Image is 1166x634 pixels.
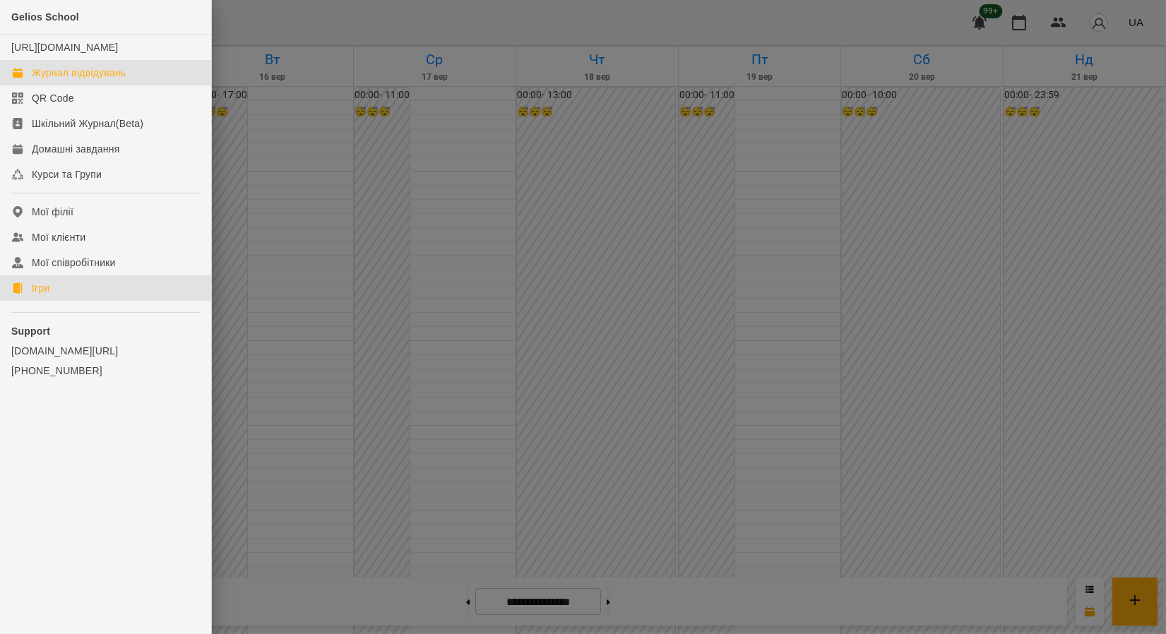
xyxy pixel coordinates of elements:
[32,205,73,219] div: Мої філії
[32,281,49,295] div: Ігри
[11,324,200,338] p: Support
[32,91,74,105] div: QR Code
[11,11,79,23] span: Gelios School
[32,116,143,131] div: Шкільний Журнал(Beta)
[11,42,118,53] a: [URL][DOMAIN_NAME]
[11,364,200,378] a: [PHONE_NUMBER]
[32,256,116,270] div: Мої співробітники
[32,66,126,80] div: Журнал відвідувань
[32,230,85,244] div: Мої клієнти
[32,167,102,181] div: Курси та Групи
[11,344,200,358] a: [DOMAIN_NAME][URL]
[32,142,119,156] div: Домашні завдання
